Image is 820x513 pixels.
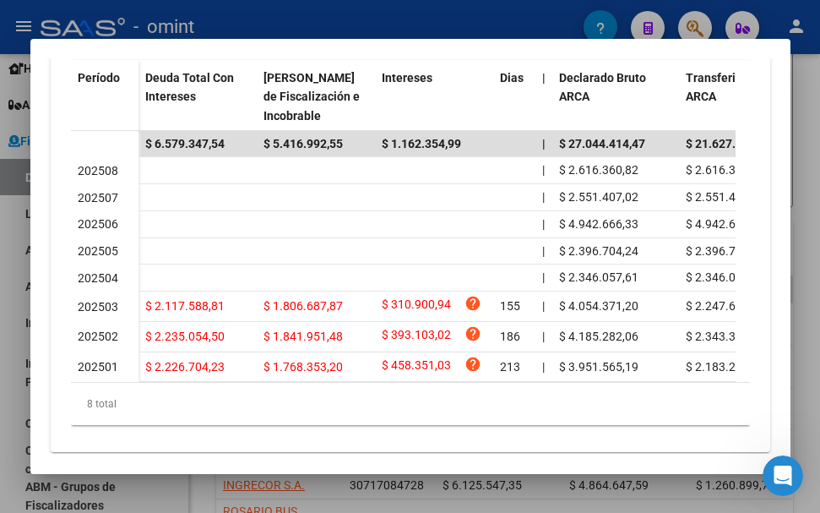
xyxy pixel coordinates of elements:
[559,360,638,374] span: $ 3.951.565,19
[552,60,679,134] datatable-header-cell: Declarado Bruto ARCA
[78,244,118,258] span: 202505
[559,163,638,177] span: $ 2.616.360,82
[145,137,225,150] span: $ 6.579.347,54
[464,325,481,342] i: help
[542,190,545,204] span: |
[145,330,225,343] span: $ 2.235.054,50
[145,71,234,104] span: Deuda Total Con Intereses
[500,299,520,313] span: 155
[464,295,481,312] i: help
[679,60,806,134] datatable-header-cell: Transferido Bruto ARCA
[559,244,638,258] span: $ 2.396.704,24
[78,191,118,205] span: 202507
[686,137,772,150] span: $ 21.627.421,92
[559,299,638,313] span: $ 4.054.371,20
[493,60,535,134] datatable-header-cell: Dias
[78,164,118,177] span: 202508
[686,217,765,231] span: $ 4.942.666,33
[375,60,493,134] datatable-header-cell: Intereses
[535,60,552,134] datatable-header-cell: |
[263,330,343,343] span: $ 1.841.951,48
[382,71,432,85] span: Intereses
[78,271,118,285] span: 202504
[542,71,546,85] span: |
[500,360,520,374] span: 213
[500,71,524,85] span: Dias
[542,137,546,150] span: |
[542,299,545,313] span: |
[686,71,781,104] span: Transferido Bruto ARCA
[78,330,118,343] span: 202502
[500,330,520,343] span: 186
[71,383,750,425] div: 8 total
[138,60,257,134] datatable-header-cell: Deuda Total Con Intereses
[686,270,765,284] span: $ 2.346.057,61
[263,299,343,313] span: $ 1.806.687,87
[686,330,765,343] span: $ 2.343.330,58
[464,356,481,373] i: help
[686,244,765,258] span: $ 2.396.704,24
[382,137,461,150] span: $ 1.162.354,99
[78,360,118,374] span: 202501
[382,295,451,318] span: $ 310.900,94
[542,244,545,258] span: |
[263,137,343,150] span: $ 5.416.992,55
[686,360,765,374] span: $ 2.183.211,99
[686,190,765,204] span: $ 2.551.407,02
[542,330,545,343] span: |
[559,270,638,284] span: $ 2.346.057,61
[542,217,545,231] span: |
[263,360,343,374] span: $ 1.768.353,20
[763,456,803,496] iframe: Intercom live chat
[686,299,765,313] span: $ 2.247.683,33
[78,71,120,85] span: Período
[257,60,375,134] datatable-header-cell: Deuda Bruta Neto de Fiscalización e Incobrable
[78,300,118,314] span: 202503
[559,190,638,204] span: $ 2.551.407,02
[382,356,451,379] span: $ 458.351,03
[78,217,118,231] span: 202506
[559,71,646,104] span: Declarado Bruto ARCA
[559,330,638,343] span: $ 4.185.282,06
[263,71,360,123] span: [PERSON_NAME] de Fiscalización e Incobrable
[542,270,545,284] span: |
[542,163,545,177] span: |
[686,163,765,177] span: $ 2.616.360,82
[382,325,451,348] span: $ 393.103,02
[559,137,645,150] span: $ 27.044.414,47
[559,217,638,231] span: $ 4.942.666,33
[71,60,138,131] datatable-header-cell: Período
[145,360,225,374] span: $ 2.226.704,23
[542,360,545,374] span: |
[145,299,225,313] span: $ 2.117.588,81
